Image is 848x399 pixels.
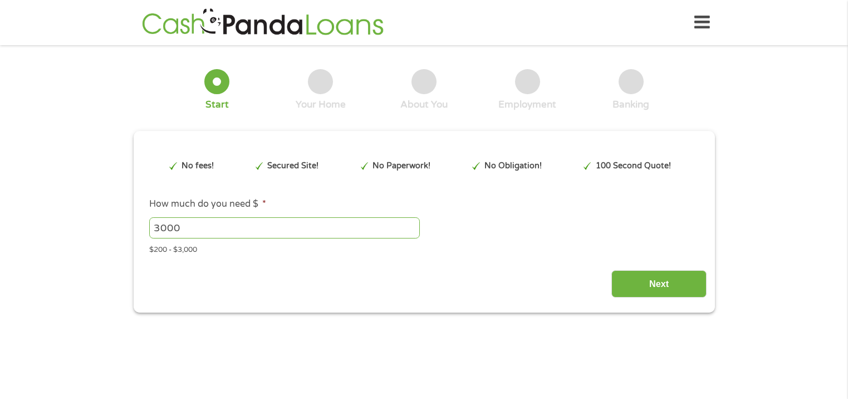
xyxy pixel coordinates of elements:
img: GetLoanNow Logo [139,7,387,38]
p: Secured Site! [267,160,318,172]
p: 100 Second Quote! [596,160,671,172]
label: How much do you need $ [149,198,266,210]
input: Next [611,270,707,298]
div: Start [205,99,229,111]
div: About You [400,99,448,111]
div: $200 - $3,000 [149,241,698,256]
p: No Paperwork! [372,160,430,172]
div: Your Home [296,99,346,111]
div: Employment [498,99,556,111]
div: Banking [612,99,649,111]
p: No fees! [182,160,214,172]
p: No Obligation! [484,160,542,172]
